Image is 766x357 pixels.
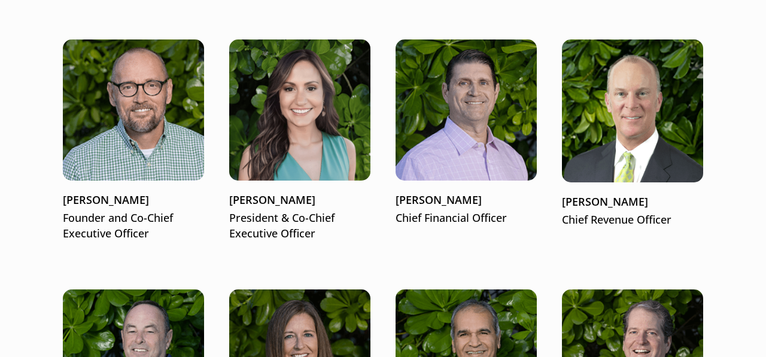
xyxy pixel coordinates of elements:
[396,39,537,181] img: Bryan Jones
[396,39,537,226] a: Bryan Jones[PERSON_NAME]Chief Financial Officer
[63,39,204,181] img: Matt McConnell
[229,39,370,242] a: [PERSON_NAME]President & Co-Chief Executive Officer
[562,194,703,210] p: [PERSON_NAME]
[396,193,537,208] p: [PERSON_NAME]
[63,39,204,242] a: Matt McConnell[PERSON_NAME]Founder and Co-Chief Executive Officer
[562,212,703,228] p: Chief Revenue Officer
[229,210,370,242] p: President & Co-Chief Executive Officer
[229,193,370,208] p: [PERSON_NAME]
[396,210,537,226] p: Chief Financial Officer
[63,193,204,208] p: [PERSON_NAME]
[63,210,204,242] p: Founder and Co-Chief Executive Officer
[562,39,703,228] a: [PERSON_NAME]Chief Revenue Officer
